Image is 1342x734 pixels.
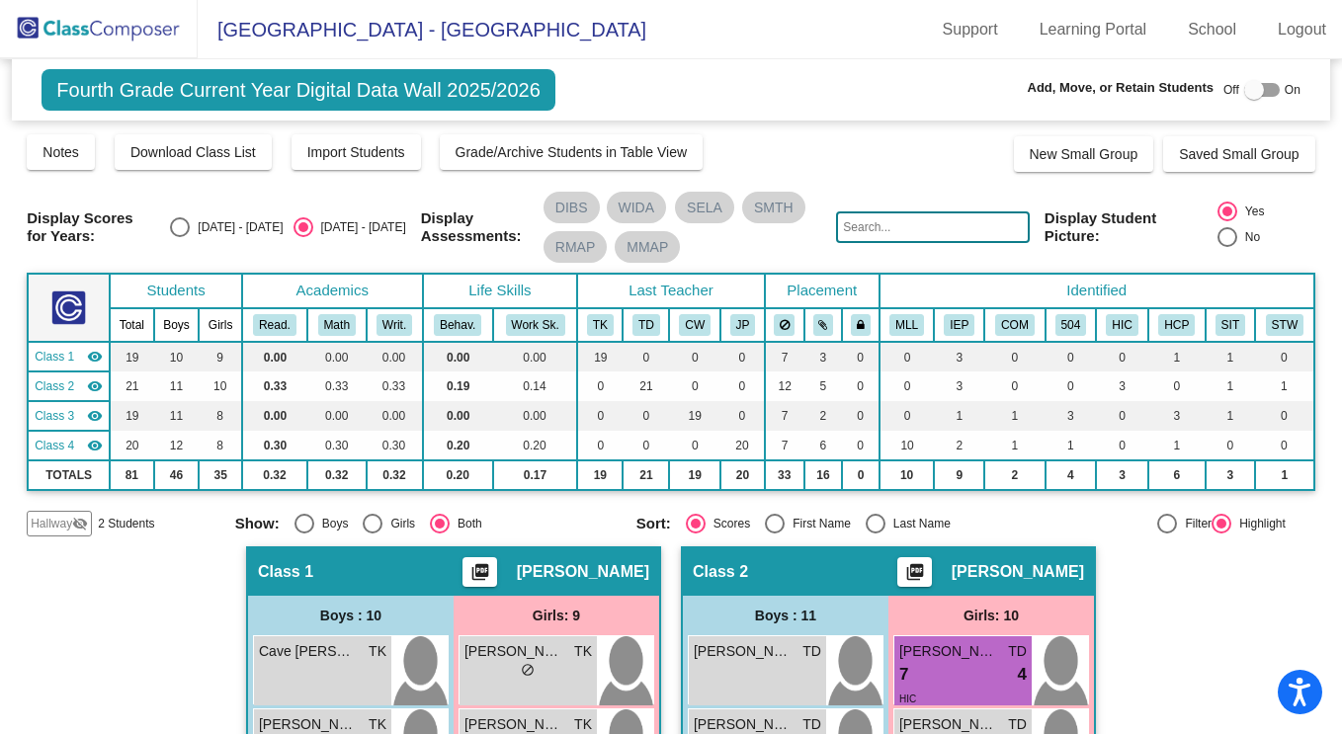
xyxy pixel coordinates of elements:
[1046,371,1097,401] td: 0
[464,641,563,662] span: [PERSON_NAME]
[889,314,924,336] button: MLL
[467,562,491,590] mat-icon: picture_as_pdf
[42,144,79,160] span: Notes
[842,401,879,431] td: 0
[456,144,688,160] span: Grade/Archive Students in Table View
[1148,308,1206,342] th: Health Care Plan
[35,407,74,425] span: Class 3
[1231,515,1286,532] div: Highlight
[765,308,804,342] th: Keep away students
[110,274,242,308] th: Students
[765,431,804,460] td: 7
[623,342,669,371] td: 0
[842,342,879,371] td: 0
[899,662,908,688] span: 7
[720,431,765,460] td: 20
[615,231,680,263] mat-chip: MMAP
[28,342,110,371] td: Tatym Kozlowski - No Class Name
[934,308,984,342] th: Individualized Education Plan
[242,274,423,308] th: Academics
[87,349,103,365] mat-icon: visibility
[493,401,577,431] td: 0.00
[259,641,358,662] span: Cave [PERSON_NAME] [PERSON_NAME]
[934,431,984,460] td: 2
[720,308,765,342] th: Jessica Paopao
[1148,460,1206,490] td: 6
[897,557,932,587] button: Print Students Details
[544,192,600,223] mat-chip: DIBS
[623,371,669,401] td: 21
[369,641,386,662] span: TK
[1148,342,1206,371] td: 1
[1237,228,1260,246] div: No
[170,217,405,237] mat-radio-group: Select an option
[1014,136,1154,172] button: New Small Group
[577,460,623,490] td: 19
[423,342,493,371] td: 0.00
[804,460,843,490] td: 16
[35,348,74,366] span: Class 1
[1206,431,1255,460] td: 0
[679,314,711,336] button: CW
[1262,14,1342,45] a: Logout
[377,314,412,336] button: Writ.
[367,342,423,371] td: 0.00
[984,342,1045,371] td: 0
[27,209,155,245] span: Display Scores for Years:
[636,514,1023,533] mat-radio-group: Select an option
[765,460,804,490] td: 33
[307,371,367,401] td: 0.33
[1255,460,1314,490] td: 1
[199,342,242,371] td: 9
[623,460,669,490] td: 21
[706,515,750,532] div: Scores
[842,371,879,401] td: 0
[694,641,793,662] span: [PERSON_NAME]
[984,308,1045,342] th: Communication IEP
[199,431,242,460] td: 8
[1045,209,1213,245] span: Display Student Picture:
[1163,136,1314,172] button: Saved Small Group
[1046,342,1097,371] td: 0
[888,596,1094,635] div: Girls: 10
[984,371,1045,401] td: 0
[574,641,592,662] span: TK
[198,14,646,45] span: [GEOGRAPHIC_DATA] - [GEOGRAPHIC_DATA]
[804,431,843,460] td: 6
[669,371,720,401] td: 0
[636,515,671,532] span: Sort:
[984,460,1045,490] td: 2
[318,314,356,336] button: Math
[804,308,843,342] th: Keep with students
[669,342,720,371] td: 0
[87,378,103,394] mat-icon: visibility
[587,314,614,336] button: TK
[1106,314,1137,336] button: HIC
[307,431,367,460] td: 0.30
[1008,641,1027,662] span: TD
[199,371,242,401] td: 10
[110,460,153,490] td: 81
[382,515,415,532] div: Girls
[27,134,95,170] button: Notes
[1177,515,1212,532] div: Filter
[669,431,720,460] td: 0
[307,460,367,490] td: 0.32
[1172,14,1252,45] a: School
[1216,314,1245,336] button: SIT
[785,515,851,532] div: First Name
[880,342,935,371] td: 0
[199,308,242,342] th: Girls
[154,342,200,371] td: 10
[720,371,765,401] td: 0
[544,231,607,263] mat-chip: RMAP
[1255,401,1314,431] td: 0
[235,515,280,532] span: Show:
[765,342,804,371] td: 7
[1206,342,1255,371] td: 1
[1096,371,1148,401] td: 3
[577,308,623,342] th: Tatym Kozlowski
[720,342,765,371] td: 0
[190,218,283,236] div: [DATE] - [DATE]
[115,134,272,170] button: Download Class List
